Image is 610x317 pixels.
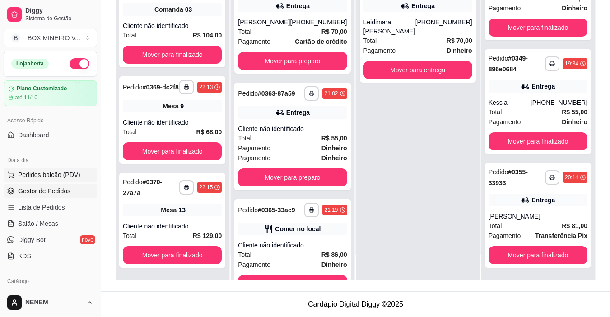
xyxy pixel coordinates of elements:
div: Cliente não identificado [123,222,222,231]
div: Kessia [489,98,531,107]
div: Entrega [286,108,310,117]
strong: R$ 55,00 [321,135,347,142]
div: Entrega [411,1,435,10]
span: Mesa [161,205,177,214]
strong: R$ 70,00 [321,28,347,35]
span: Pagamento [363,46,396,56]
strong: # 0349-896e0684 [489,55,528,73]
strong: Dinheiro [321,145,347,152]
strong: Dinheiro [562,118,587,126]
span: Total [363,36,377,46]
article: até 11/10 [15,94,37,101]
footer: Cardápio Digital Diggy © 2025 [101,291,610,317]
span: Pedidos balcão (PDV) [18,170,80,179]
div: 19:34 [565,60,578,67]
button: Mover para finalizado [489,132,587,150]
strong: Cartão de crédito [295,38,347,45]
strong: R$ 70,00 [447,37,472,44]
div: 9 [180,102,184,111]
button: Mover para preparo [238,275,347,293]
strong: R$ 68,00 [196,128,222,135]
strong: Transferência Pix [535,232,587,239]
div: Cliente não identificado [238,124,347,133]
span: Lista de Pedidos [18,203,65,212]
strong: R$ 104,00 [193,32,222,39]
button: Mover para finalizado [489,246,587,264]
span: Pagamento [489,3,521,13]
strong: R$ 81,00 [562,222,587,229]
span: Pagamento [238,37,270,47]
div: [PERSON_NAME] [238,18,290,27]
div: 21:19 [324,206,338,214]
button: Mover para preparo [238,52,347,70]
div: Cliente não identificado [123,118,222,127]
span: Pedido [489,168,508,176]
div: 22:13 [199,84,213,91]
span: Total [123,127,136,137]
article: Plano Customizado [17,85,67,92]
strong: R$ 55,00 [562,108,587,116]
a: Diggy Botnovo [4,233,97,247]
span: NENEM [25,298,83,307]
div: 21:02 [324,90,338,97]
span: Total [123,231,136,241]
div: 20:14 [565,174,578,181]
button: NENEM [4,292,97,313]
div: [PHONE_NUMBER] [290,18,347,27]
div: Entrega [531,82,555,91]
span: Total [123,30,136,40]
span: Mesa [163,102,178,111]
button: Mover para finalizado [123,46,222,64]
span: Pedido [238,206,258,214]
div: Loja aberta [11,59,49,69]
strong: Dinheiro [562,5,587,12]
span: B [11,33,20,42]
button: Alterar Status [70,58,89,69]
button: Mover para finalizado [123,246,222,264]
span: Pagamento [238,143,270,153]
span: Pedido [123,84,143,91]
span: Total [238,250,251,260]
span: Diggy [25,7,93,15]
strong: R$ 86,00 [321,251,347,258]
strong: Dinheiro [321,261,347,268]
span: Comanda [154,5,183,14]
div: Leidimara [PERSON_NAME] [363,18,415,36]
a: Lista de Pedidos [4,200,97,214]
a: DiggySistema de Gestão [4,4,97,25]
span: Dashboard [18,131,49,140]
div: Catálogo [4,274,97,289]
strong: # 0369-dc2f8 [143,84,179,91]
button: Mover para preparo [238,168,347,186]
span: Diggy Bot [18,235,46,244]
strong: # 0365-33ac9 [258,206,295,214]
strong: Dinheiro [321,154,347,162]
strong: # 0355-33933 [489,168,528,186]
div: [PHONE_NUMBER] [531,98,587,107]
div: 22:15 [199,184,213,191]
span: Gestor de Pedidos [18,186,70,196]
span: Salão / Mesas [18,219,58,228]
strong: # 0363-87a59 [258,90,295,97]
div: Entrega [286,1,310,10]
span: Total [238,133,251,143]
div: Comer no local [275,224,321,233]
span: Total [489,107,502,117]
span: KDS [18,252,31,261]
span: Total [238,27,251,37]
button: Mover para finalizado [489,19,587,37]
div: Entrega [531,196,555,205]
div: 03 [185,5,192,14]
span: Pagamento [238,260,270,270]
strong: # 0370-27a7a [123,178,162,196]
div: Dia a dia [4,153,97,168]
a: Gestor de Pedidos [4,184,97,198]
div: 13 [178,205,186,214]
span: Total [489,221,502,231]
div: Cliente não identificado [238,241,347,250]
button: Mover para entrega [363,61,472,79]
button: Pedidos balcão (PDV) [4,168,97,182]
span: Pagamento [489,231,521,241]
span: Pagamento [489,117,521,127]
span: Sistema de Gestão [25,15,93,22]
